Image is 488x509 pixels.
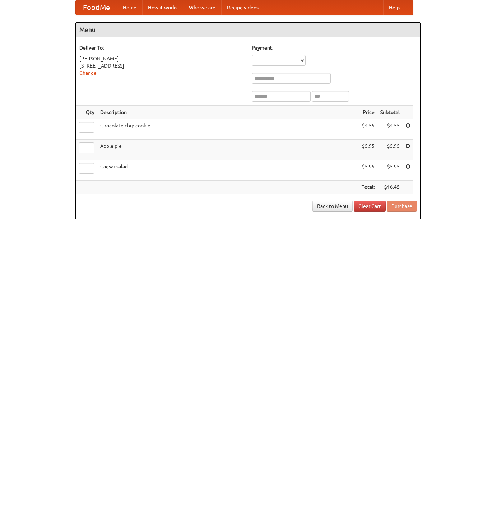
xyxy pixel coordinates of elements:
[76,106,97,119] th: Qty
[221,0,264,15] a: Recipe videos
[97,106,359,119] th: Description
[377,160,403,181] td: $5.95
[117,0,142,15] a: Home
[79,44,245,51] h5: Deliver To:
[383,0,405,15] a: Help
[377,181,403,194] th: $16.45
[312,201,353,212] a: Back to Menu
[97,140,359,160] td: Apple pie
[359,119,377,140] td: $4.55
[354,201,386,212] a: Clear Cart
[76,0,117,15] a: FoodMe
[79,70,97,76] a: Change
[79,62,245,69] div: [STREET_ADDRESS]
[97,119,359,140] td: Chocolate chip cookie
[387,201,417,212] button: Purchase
[79,55,245,62] div: [PERSON_NAME]
[377,106,403,119] th: Subtotal
[252,44,417,51] h5: Payment:
[359,181,377,194] th: Total:
[359,140,377,160] td: $5.95
[359,160,377,181] td: $5.95
[359,106,377,119] th: Price
[97,160,359,181] td: Caesar salad
[183,0,221,15] a: Who we are
[377,140,403,160] td: $5.95
[377,119,403,140] td: $4.55
[142,0,183,15] a: How it works
[76,23,420,37] h4: Menu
